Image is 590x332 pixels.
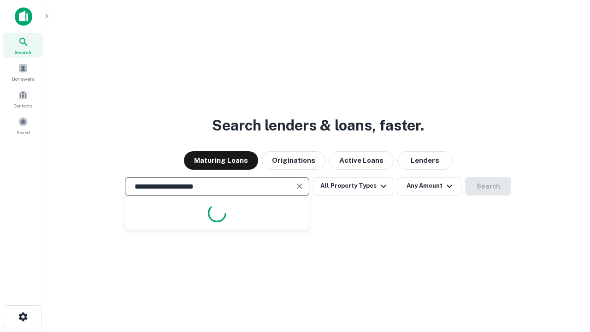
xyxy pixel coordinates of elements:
[313,177,393,196] button: All Property Types
[262,151,325,170] button: Originations
[293,180,306,193] button: Clear
[544,258,590,302] iframe: Chat Widget
[12,75,34,83] span: Borrowers
[212,114,424,136] h3: Search lenders & loans, faster.
[3,113,43,138] a: Saved
[3,33,43,58] a: Search
[15,7,32,26] img: capitalize-icon.png
[184,151,258,170] button: Maturing Loans
[15,48,31,56] span: Search
[397,177,461,196] button: Any Amount
[397,151,453,170] button: Lenders
[14,102,32,109] span: Contacts
[17,129,30,136] span: Saved
[3,59,43,84] a: Borrowers
[3,86,43,111] a: Contacts
[329,151,394,170] button: Active Loans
